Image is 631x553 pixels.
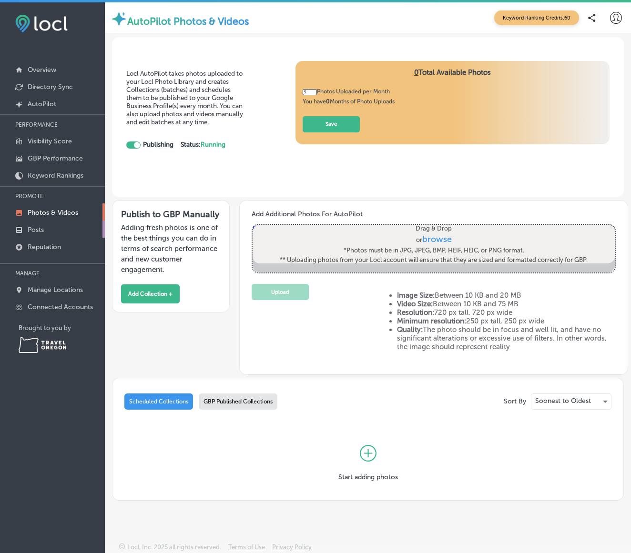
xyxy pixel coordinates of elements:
p: Photos & Videos [28,209,78,217]
h4: Total Available Photos [303,68,602,88]
input: 10 [303,89,317,95]
p: Keyword Rankings [28,171,83,180]
img: fda3e92497d09a02dc62c9cd864e3231.png [15,15,68,32]
button: Save [303,116,360,133]
div: Scheduled Collections [124,393,193,410]
h3: Start adding photos [338,473,398,481]
p: Manage Locations [28,286,83,294]
strong: Image Size: [397,291,435,300]
p: Reputation [28,243,61,251]
button: Upload [252,284,309,301]
p: Visibility Score [28,137,72,145]
p: Connected Accounts [28,303,93,311]
strong: Status: [181,141,225,149]
strong: Minimum resolution: [397,317,466,325]
img: autopilot-icon [111,10,127,27]
p: Posts [28,226,44,234]
p: Overview [28,66,56,74]
li: Between 10 KB and 20 MB [397,291,616,300]
button: Add Collection + [121,284,180,303]
li: 720 px tall, 720 px wide [397,308,616,317]
p: Locl AutoPilot takes photos uploaded to your Locl Photo Library and creates Collections (batches)... [126,70,247,126]
p: AutoPilot [28,100,56,108]
li: The photo should be in focus and well lit, and have no significant alterations or excessive use o... [397,325,616,351]
span: Running [201,141,225,149]
strong: Video Size: [397,300,433,308]
div: Soonest to Oldest [531,394,611,409]
b: 0 [326,98,330,105]
h3: Add Additional Photos For AutoPilot [252,210,616,218]
p: Locl, Inc. 2025 all rights reserved. [127,543,221,551]
p: Adding fresh photos is one of the best things you can do in terms of search performance and new c... [121,222,221,275]
span: 0 [414,68,418,77]
strong: Publishing [143,141,173,149]
span: Keyword Ranking Credits: 60 [494,10,579,25]
div: GBP Published Collections [199,393,277,410]
p: Sort By [504,397,526,405]
h3: Publish to GBP Manually [121,209,221,220]
strong: Quality: [397,325,423,334]
span: You have Months of Photo Uploads [303,98,395,105]
p: Brought to you by [19,324,105,332]
label: Drag & Drop or *Photos must be in JPG, JPEG, BMP, HEIF, HEIC, or PNG format. ** Uploading photos ... [277,221,591,268]
div: Photos Uploaded per Month [303,88,395,95]
img: Travel Oregon [19,337,66,353]
strong: Resolution: [397,308,434,317]
p: Soonest to Oldest [535,398,591,404]
span: browse [422,234,452,244]
label: AutoPilot Photos & Videos [127,15,249,27]
li: Between 10 KB and 75 MB [397,300,616,308]
li: 250 px tall, 250 px wide [397,317,616,325]
p: Directory Sync [28,83,73,91]
p: GBP Performance [28,154,83,162]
